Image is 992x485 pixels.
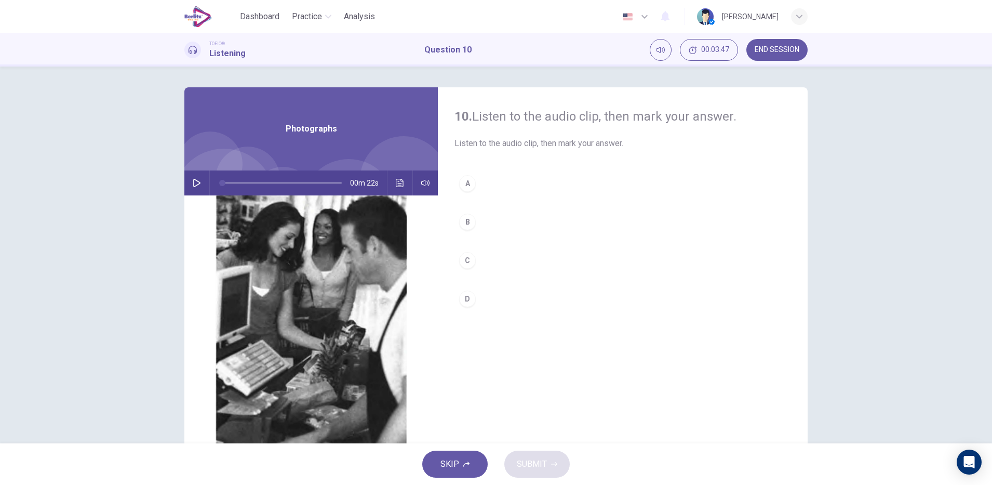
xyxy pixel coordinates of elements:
[454,171,791,196] button: A
[459,175,476,192] div: A
[650,39,672,61] div: Mute
[454,137,791,150] span: Listen to the audio clip, then mark your answer.
[240,10,279,23] span: Dashboard
[209,47,246,60] h1: Listening
[392,171,408,195] button: Click to see the audio transcription
[454,209,791,235] button: B
[680,39,738,61] button: 00:03:47
[459,252,476,269] div: C
[459,214,476,230] div: B
[755,46,799,54] span: END SESSION
[459,291,476,307] div: D
[184,195,438,449] img: Photographs
[722,10,779,23] div: [PERSON_NAME]
[209,40,225,47] span: TOEIC®
[350,171,387,195] span: 00m 22s
[422,451,488,478] button: SKIP
[340,7,379,26] button: Analysis
[344,10,375,23] span: Analysis
[454,247,791,273] button: C
[454,108,791,125] h4: Listen to the audio clip, then mark your answer.
[454,286,791,312] button: D
[746,39,808,61] button: END SESSION
[184,6,236,27] a: EduSynch logo
[621,13,634,21] img: en
[424,44,472,56] h1: Question 10
[701,46,729,54] span: 00:03:47
[292,10,322,23] span: Practice
[957,450,982,475] div: Open Intercom Messenger
[236,7,284,26] button: Dashboard
[697,8,714,25] img: Profile picture
[454,109,472,124] strong: 10.
[440,457,459,471] span: SKIP
[286,123,337,135] span: Photographs
[288,7,336,26] button: Practice
[680,39,738,61] div: Hide
[184,6,212,27] img: EduSynch logo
